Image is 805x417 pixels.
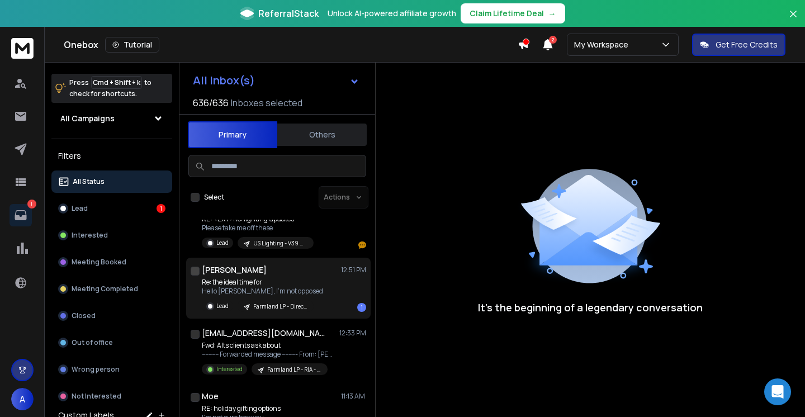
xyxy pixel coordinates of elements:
button: A [11,388,34,410]
p: ---------- Forwarded message --------- From: [PERSON_NAME] [202,350,336,359]
h1: Moe [202,391,219,402]
button: Get Free Credits [692,34,785,56]
p: RE: holiday gifting options [202,404,314,413]
button: All Campaigns [51,107,172,130]
p: Press to check for shortcuts. [69,77,151,99]
p: Not Interested [72,392,121,401]
p: Meeting Booked [72,258,126,267]
p: Meeting Completed [72,285,138,293]
h1: [PERSON_NAME] [202,264,267,276]
button: Wrong person [51,358,172,381]
span: ReferralStack [258,7,319,20]
p: Lead [216,239,229,247]
button: Closed [51,305,172,327]
p: Interested [216,365,243,373]
p: All Status [73,177,105,186]
button: Primary [188,121,277,148]
h1: All Campaigns [60,113,115,124]
div: Open Intercom Messenger [764,378,791,405]
p: Out of office [72,338,113,347]
div: 1 [157,204,165,213]
h1: [EMAIL_ADDRESS][DOMAIN_NAME] [202,328,325,339]
p: Hello [PERSON_NAME], I'm not opposed [202,287,323,296]
p: Lead [216,302,229,310]
p: Please take me off these [202,224,314,233]
p: Re: the ideal time for [202,278,323,287]
a: 1 [10,204,32,226]
h3: Filters [51,148,172,164]
p: 12:51 PM [341,266,366,274]
h3: Inboxes selected [231,96,302,110]
h1: All Inbox(s) [193,75,255,86]
button: Tutorial [105,37,159,53]
button: Meeting Booked [51,251,172,273]
p: 1 [27,200,36,209]
label: Select [204,193,224,202]
p: Lead [72,204,88,213]
p: Farmland LP - RIA - September FLP List - Rani [267,366,321,374]
p: Closed [72,311,96,320]
button: Close banner [786,7,801,34]
button: Claim Lifetime Deal→ [461,3,565,23]
p: Farmland LP - Direct Channel - Rani [253,302,307,311]
p: 11:13 AM [341,392,366,401]
p: Unlock AI-powered affiliate growth [328,8,456,19]
p: Wrong person [72,365,120,374]
button: Interested [51,224,172,247]
p: Interested [72,231,108,240]
div: Onebox [64,37,518,53]
button: Meeting Completed [51,278,172,300]
p: It’s the beginning of a legendary conversation [478,300,703,315]
button: All Status [51,170,172,193]
p: US Lighting - V39 Messaging > Savings 2025 - Industry: open - [PERSON_NAME] [253,239,307,248]
div: 1 [357,303,366,312]
button: Others [277,122,367,147]
span: → [548,8,556,19]
p: Get Free Credits [716,39,778,50]
button: Not Interested [51,385,172,407]
p: 12:33 PM [339,329,366,338]
button: Out of office [51,331,172,354]
button: Lead1 [51,197,172,220]
button: All Inbox(s) [184,69,368,92]
p: Fwd: Alts clients ask about [202,341,336,350]
span: Cmd + Shift + k [91,76,142,89]
span: 636 / 636 [193,96,229,110]
span: 2 [549,36,557,44]
p: My Workspace [574,39,633,50]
